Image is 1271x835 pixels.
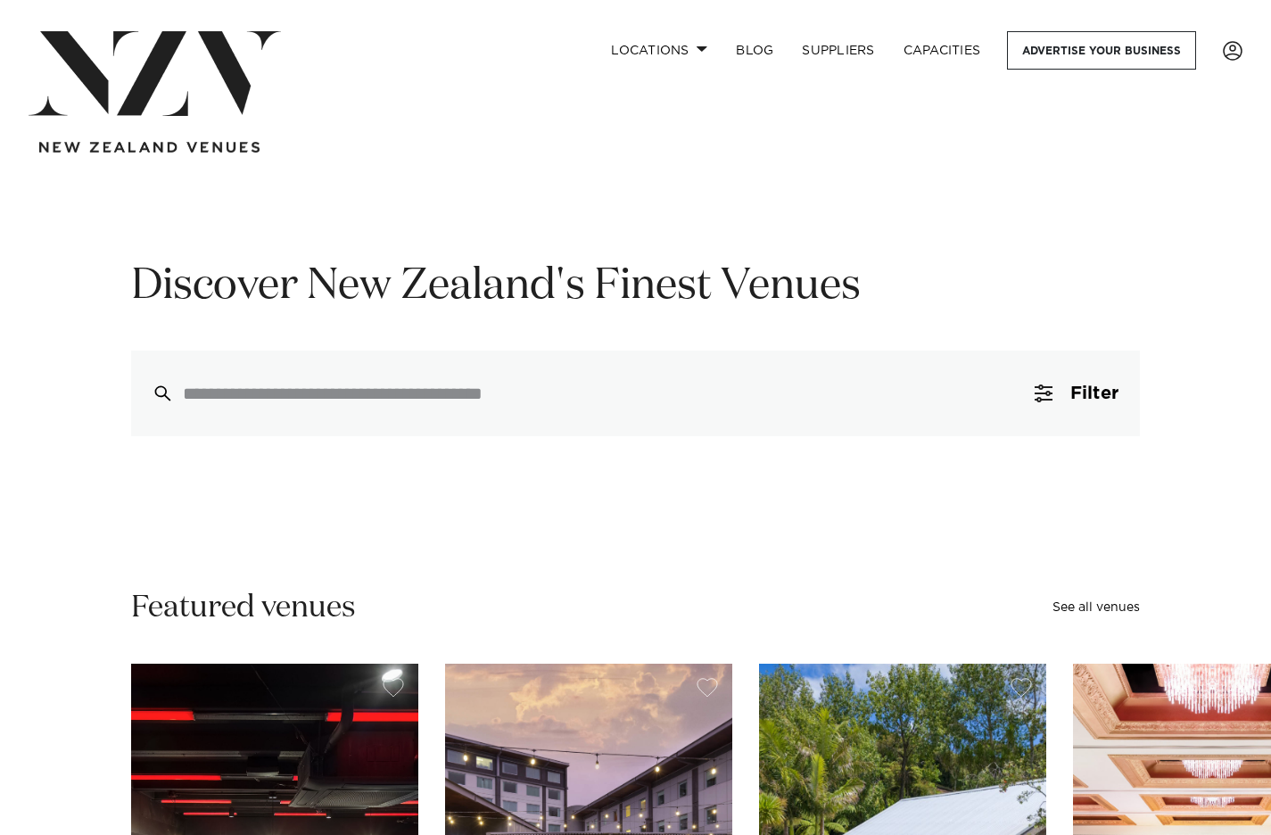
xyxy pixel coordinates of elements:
h1: Discover New Zealand's Finest Venues [131,259,1140,315]
a: Capacities [889,31,995,70]
a: See all venues [1052,601,1140,614]
h2: Featured venues [131,588,356,628]
span: Filter [1070,384,1118,402]
a: SUPPLIERS [788,31,888,70]
img: new-zealand-venues-text.png [39,142,260,153]
a: Locations [597,31,722,70]
a: BLOG [722,31,788,70]
a: Advertise your business [1007,31,1196,70]
button: Filter [1013,351,1140,436]
img: nzv-logo.png [29,31,281,116]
